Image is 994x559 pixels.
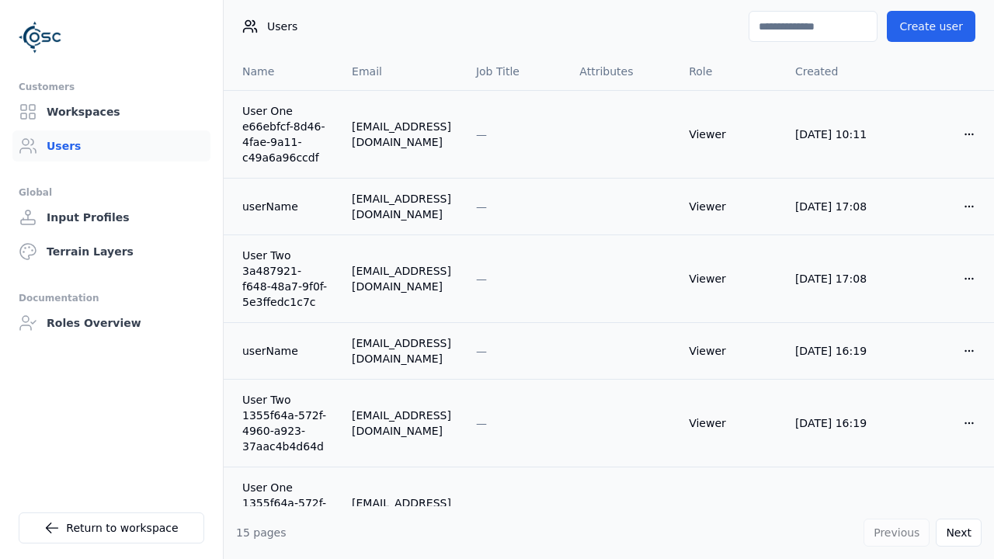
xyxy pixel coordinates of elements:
button: Create user [887,11,975,42]
a: User Two 3a487921-f648-48a7-9f0f-5e3ffedc1c7c [242,248,327,310]
th: Name [224,53,339,90]
div: [DATE] 16:19 [795,343,878,359]
th: Email [339,53,464,90]
div: Global [19,183,204,202]
div: Viewer [689,343,770,359]
a: User One e66ebfcf-8d46-4fae-9a11-c49a6a96ccdf [242,103,327,165]
div: Viewer [689,271,770,286]
div: [EMAIL_ADDRESS][DOMAIN_NAME] [352,495,451,526]
span: — [476,128,487,141]
a: User One 1355f64a-572f-4960-a923-37aac4b4d64d [242,480,327,542]
a: Workspaces [12,96,210,127]
span: — [476,505,487,517]
div: [EMAIL_ADDRESS][DOMAIN_NAME] [352,191,451,222]
span: 15 pages [236,526,287,539]
span: — [476,417,487,429]
a: userName [242,343,327,359]
div: [DATE] 10:11 [795,127,878,142]
div: [EMAIL_ADDRESS][DOMAIN_NAME] [352,408,451,439]
div: Documentation [19,289,204,307]
span: — [476,345,487,357]
div: Viewer [689,199,770,214]
div: [DATE] 16:19 [795,415,878,431]
span: — [476,200,487,213]
a: Roles Overview [12,307,210,339]
div: [DATE] 17:08 [795,199,878,214]
div: [DATE] 17:08 [795,271,878,286]
div: [EMAIL_ADDRESS][DOMAIN_NAME] [352,335,451,366]
div: Viewer [689,503,770,519]
div: [EMAIL_ADDRESS][DOMAIN_NAME] [352,119,451,150]
div: Viewer [689,415,770,431]
div: [DATE] 16:19 [795,503,878,519]
span: Users [267,19,297,34]
th: Attributes [567,53,676,90]
button: Next [936,519,982,547]
th: Role [676,53,783,90]
a: Input Profiles [12,202,210,233]
th: Job Title [464,53,567,90]
div: Customers [19,78,204,96]
a: Terrain Layers [12,236,210,267]
th: Created [783,53,890,90]
a: Return to workspace [19,512,204,543]
a: userName [242,199,327,214]
div: Viewer [689,127,770,142]
a: Users [12,130,210,161]
div: [EMAIL_ADDRESS][DOMAIN_NAME] [352,263,451,294]
span: — [476,273,487,285]
a: User Two 1355f64a-572f-4960-a923-37aac4b4d64d [242,392,327,454]
img: Logo [19,16,62,59]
